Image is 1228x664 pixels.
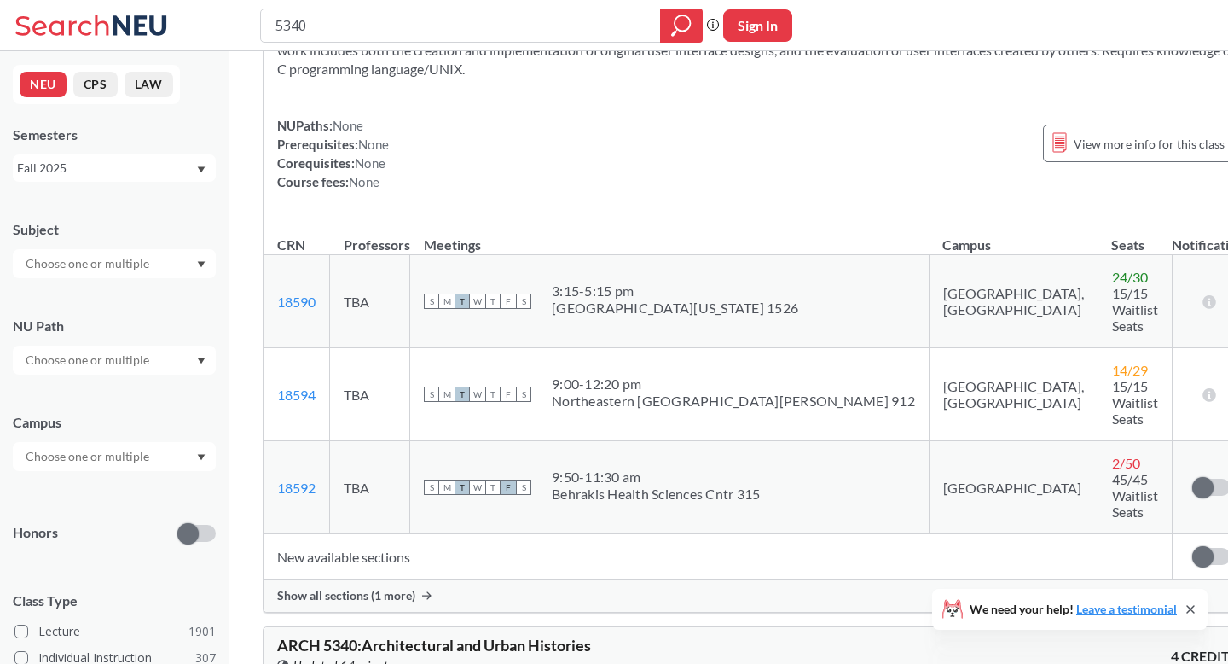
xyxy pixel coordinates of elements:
[552,282,798,300] div: 3:15 - 5:15 pm
[358,137,389,152] span: None
[929,348,1098,441] td: [GEOGRAPHIC_DATA], [GEOGRAPHIC_DATA]
[455,387,470,402] span: T
[485,294,501,309] span: T
[277,294,316,310] a: 18590
[17,253,160,274] input: Choose one or multiple
[455,480,470,495] span: T
[470,294,485,309] span: W
[501,387,516,402] span: F
[349,174,379,189] span: None
[277,588,415,603] span: Show all sections (1 more)
[485,387,501,402] span: T
[485,480,501,495] span: T
[501,294,516,309] span: F
[929,255,1098,348] td: [GEOGRAPHIC_DATA], [GEOGRAPHIC_DATA]
[1112,285,1158,334] span: 15/15 Waitlist Seats
[516,480,531,495] span: S
[13,220,216,239] div: Subject
[660,9,703,43] div: magnifying glass
[277,387,316,403] a: 18594
[410,218,930,255] th: Meetings
[439,480,455,495] span: M
[197,454,206,461] svg: Dropdown arrow
[1098,218,1172,255] th: Seats
[17,159,195,178] div: Fall 2025
[516,294,531,309] span: S
[13,249,216,278] div: Dropdown arrow
[455,294,470,309] span: T
[1112,362,1148,378] span: 14 / 29
[13,154,216,182] div: Fall 2025Dropdown arrow
[671,14,692,38] svg: magnifying glass
[929,218,1098,255] th: Campus
[501,480,516,495] span: F
[552,300,798,317] div: [GEOGRAPHIC_DATA][US_STATE] 1526
[424,294,439,309] span: S
[439,294,455,309] span: M
[125,72,173,97] button: LAW
[20,72,67,97] button: NEU
[277,636,591,655] span: ARCH 5340 : Architectural and Urban Histories
[277,116,389,191] div: NUPaths: Prerequisites: Corequisites: Course fees:
[13,442,216,471] div: Dropdown arrow
[929,441,1098,534] td: [GEOGRAPHIC_DATA]
[197,261,206,268] svg: Dropdown arrow
[13,523,58,543] p: Honors
[1074,133,1225,154] span: View more info for this class
[197,358,206,364] svg: Dropdown arrow
[73,72,118,97] button: CPS
[552,486,760,503] div: Behrakis Health Sciences Cntr 315
[516,387,531,402] span: S
[424,387,439,402] span: S
[1112,378,1158,427] span: 15/15 Waitlist Seats
[1112,269,1148,285] span: 24 / 30
[552,376,915,393] div: 9:00 - 12:20 pm
[13,125,216,144] div: Semesters
[188,622,216,641] span: 1901
[470,480,485,495] span: W
[552,469,760,486] div: 9:50 - 11:30 am
[197,166,206,173] svg: Dropdown arrow
[330,255,410,348] td: TBA
[13,346,216,375] div: Dropdown arrow
[723,9,792,42] button: Sign In
[13,317,216,335] div: NU Path
[470,387,485,402] span: W
[13,591,216,610] span: Class Type
[970,603,1177,615] span: We need your help!
[17,350,160,370] input: Choose one or multiple
[552,393,915,410] div: Northeastern [GEOGRAPHIC_DATA][PERSON_NAME] 912
[1112,471,1158,520] span: 45/45 Waitlist Seats
[1076,602,1177,616] a: Leave a testimonial
[330,441,410,534] td: TBA
[13,413,216,432] div: Campus
[355,155,385,171] span: None
[264,534,1172,580] td: New available sections
[424,480,439,495] span: S
[274,11,648,40] input: Class, professor, course number, "phrase"
[1112,455,1140,471] span: 2 / 50
[439,387,455,402] span: M
[277,236,305,254] div: CRN
[330,218,410,255] th: Professors
[17,446,160,467] input: Choose one or multiple
[333,118,363,133] span: None
[14,620,216,643] label: Lecture
[277,480,316,496] a: 18592
[330,348,410,441] td: TBA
